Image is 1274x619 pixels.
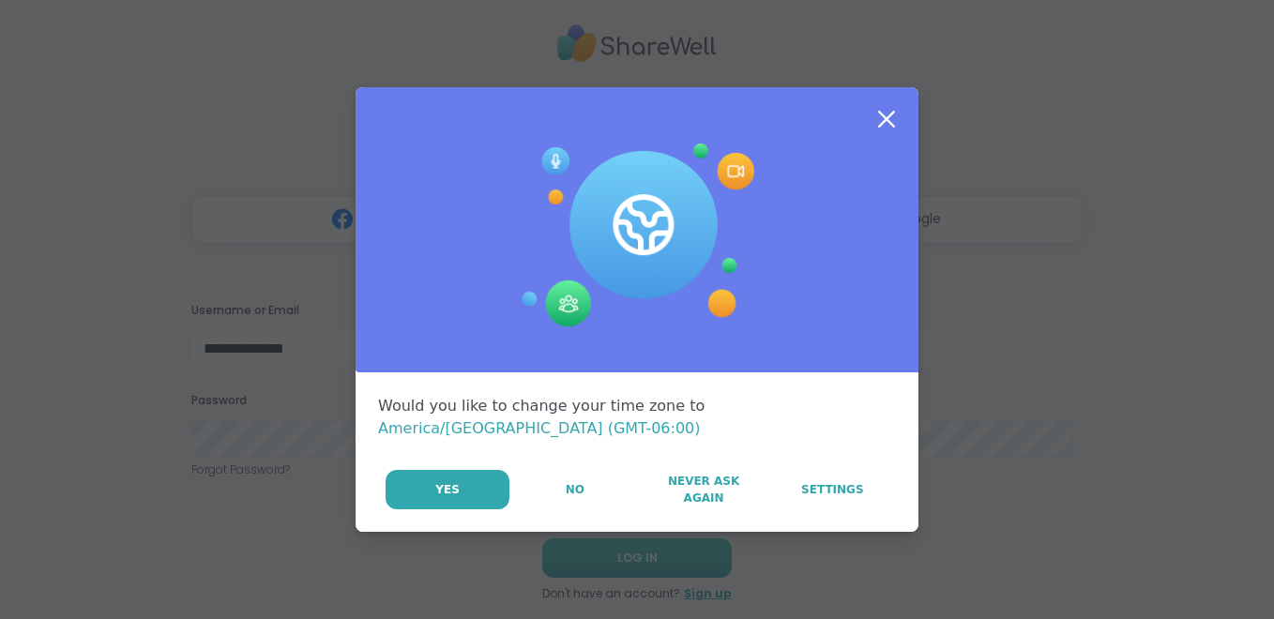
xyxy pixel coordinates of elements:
[378,419,701,437] span: America/[GEOGRAPHIC_DATA] (GMT-06:00)
[511,470,638,509] button: No
[640,470,766,509] button: Never Ask Again
[520,143,754,327] img: Session Experience
[566,481,584,498] span: No
[769,470,896,509] a: Settings
[649,473,757,506] span: Never Ask Again
[386,470,509,509] button: Yes
[435,481,460,498] span: Yes
[378,395,896,440] div: Would you like to change your time zone to
[801,481,864,498] span: Settings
